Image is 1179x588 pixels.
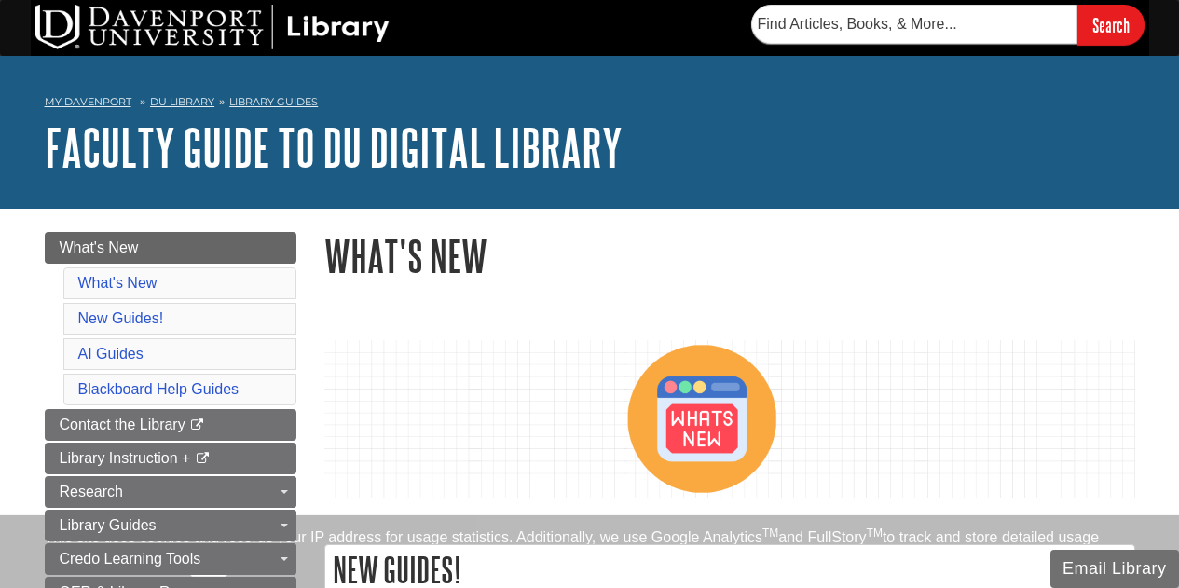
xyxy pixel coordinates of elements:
[35,5,390,49] img: DU Library
[45,94,131,110] a: My Davenport
[60,484,123,499] span: Research
[45,476,296,508] a: Research
[78,381,240,397] a: Blackboard Help Guides
[78,310,164,326] a: New Guides!
[60,551,201,567] span: Credo Learning Tools
[78,275,158,291] a: What's New
[60,417,185,432] span: Contact the Library
[45,89,1135,119] nav: breadcrumb
[195,453,211,465] i: This link opens in a new window
[1050,550,1179,588] button: Email Library
[60,517,157,533] span: Library Guides
[60,239,139,255] span: What's New
[78,346,144,362] a: AI Guides
[751,5,1145,45] form: Searches DU Library's articles, books, and more
[45,510,296,541] a: Library Guides
[45,443,296,474] a: Library Instruction +
[324,232,1135,280] h1: What's New
[324,340,1135,499] img: what's new
[45,409,296,441] a: Contact the Library
[229,95,318,108] a: Library Guides
[45,543,296,575] a: Credo Learning Tools
[189,419,205,431] i: This link opens in a new window
[45,118,623,176] a: Faculty Guide to DU Digital Library
[751,5,1077,44] input: Find Articles, Books, & More...
[150,95,214,108] a: DU Library
[1077,5,1145,45] input: Search
[60,450,191,466] span: Library Instruction +
[45,232,296,264] a: What's New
